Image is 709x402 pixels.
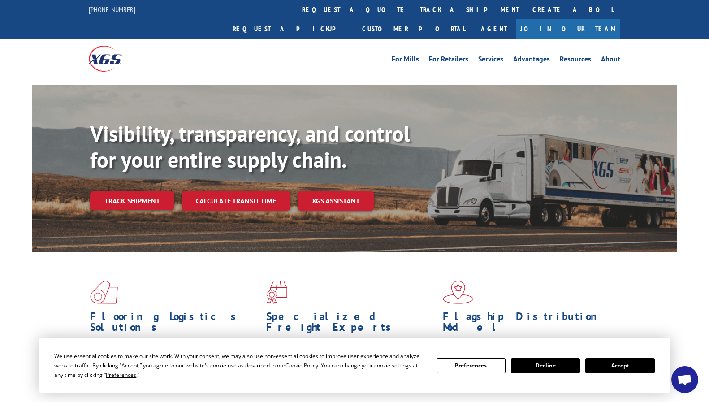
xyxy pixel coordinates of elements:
img: xgs-icon-total-supply-chain-intelligence-red [90,281,118,304]
a: XGS ASSISTANT [298,191,374,211]
span: Cookie Policy [285,362,318,369]
span: Our agile distribution network gives you nationwide inventory management on demand. [443,337,608,358]
span: Preferences [106,371,136,379]
button: Decline [511,358,580,373]
div: Cookie Consent Prompt [39,338,670,393]
a: Services [478,56,503,65]
a: [PHONE_NUMBER] [89,5,135,14]
img: xgs-icon-focused-on-flooring-red [266,281,287,304]
a: Resources [560,56,591,65]
a: Advantages [513,56,550,65]
h1: Flooring Logistics Solutions [90,311,259,337]
a: Request a pickup [226,19,355,39]
a: Customer Portal [355,19,472,39]
a: For Mills [392,56,419,65]
a: Join Our Team [516,19,620,39]
h1: Flagship Distribution Model [443,311,612,337]
a: Open chat [671,366,698,393]
a: For Retailers [429,56,468,65]
button: Preferences [437,358,506,373]
div: We use essential cookies to make our site work. With your consent, we may also use non-essential ... [54,351,425,380]
b: Visibility, transparency, and control for your entire supply chain. [90,120,410,173]
span: As an industry carrier of choice, XGS has brought innovation and dedication to flooring logistics... [90,337,259,369]
button: Accept [585,358,654,373]
img: xgs-icon-flagship-distribution-model-red [443,281,474,304]
a: Agent [472,19,516,39]
a: Track shipment [90,191,174,210]
a: Calculate transit time [182,191,290,211]
h1: Specialized Freight Experts [266,311,436,337]
a: About [601,56,620,65]
p: From 123 overlength loads to delicate cargo, our experienced staff knows the best way to move you... [266,337,436,377]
